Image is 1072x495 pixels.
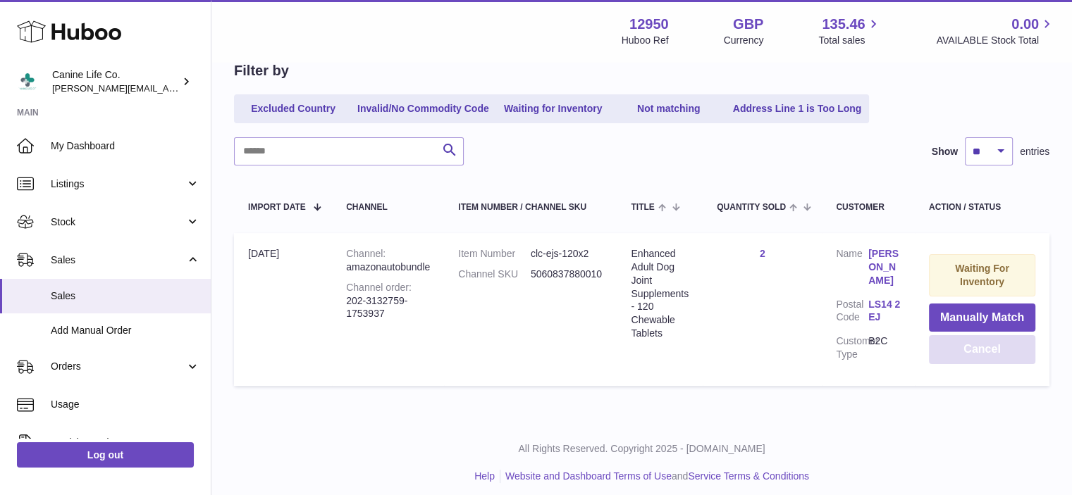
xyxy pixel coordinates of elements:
[868,247,901,287] a: [PERSON_NAME]
[836,203,901,212] div: Customer
[868,298,901,325] a: LS14 2EJ
[717,203,786,212] span: Quantity Sold
[836,334,868,361] dt: Customer Type
[51,177,185,191] span: Listings
[818,15,881,47] a: 135.46 Total sales
[818,34,881,47] span: Total sales
[760,248,765,259] a: 2
[631,247,689,340] div: Enhanced Adult Dog Joint Supplements - 120 Chewable Tablets
[733,15,763,34] strong: GBP
[836,298,868,328] dt: Postal Code
[234,233,332,386] td: [DATE]
[51,289,200,303] span: Sales
[505,470,672,482] a: Website and Dashboard Terms of Use
[248,203,306,212] span: Import date
[929,303,1035,332] button: Manually Match
[822,15,865,34] span: 135.46
[237,97,350,120] a: Excluded Country
[728,97,867,120] a: Address Line 1 is Too Long
[929,335,1035,364] button: Cancel
[51,398,200,411] span: Usage
[1011,15,1039,34] span: 0.00
[51,436,185,449] span: Invoicing and Payments
[52,68,179,95] div: Canine Life Co.
[724,34,764,47] div: Currency
[51,253,185,267] span: Sales
[346,247,430,274] div: amazonautobundle
[868,334,901,361] dd: B2C
[17,71,38,92] img: kevin@clsgltd.co.uk
[688,470,809,482] a: Service Terms & Conditions
[622,34,669,47] div: Huboo Ref
[17,442,194,468] a: Log out
[531,268,603,281] dd: 5060837880010
[936,15,1055,47] a: 0.00 AVAILABLE Stock Total
[346,203,430,212] div: Channel
[458,268,531,281] dt: Channel SKU
[352,97,494,120] a: Invalid/No Commodity Code
[346,248,386,259] strong: Channel
[932,145,958,158] label: Show
[929,203,1035,212] div: Action / Status
[51,360,185,373] span: Orders
[346,282,412,293] strong: Channel order
[955,263,1009,287] strong: Waiting For Inventory
[346,281,430,321] div: 202-3132759-1753937
[936,34,1055,47] span: AVAILABLE Stock Total
[52,82,283,94] span: [PERSON_NAME][EMAIL_ADDRESS][DOMAIN_NAME]
[51,215,185,229] span: Stock
[836,247,868,291] dt: Name
[612,97,725,120] a: Not matching
[497,97,610,120] a: Waiting for Inventory
[631,203,654,212] span: Title
[629,15,669,34] strong: 12950
[1020,145,1049,158] span: entries
[234,61,289,80] h2: Filter by
[500,470,809,483] li: and
[458,203,603,212] div: Item Number / Channel SKU
[223,442,1061,456] p: All Rights Reserved. Copyright 2025 - [DOMAIN_NAME]
[531,247,603,261] dd: clc-ejs-120x2
[51,324,200,337] span: Add Manual Order
[51,139,200,153] span: My Dashboard
[474,470,495,482] a: Help
[458,247,531,261] dt: Item Number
